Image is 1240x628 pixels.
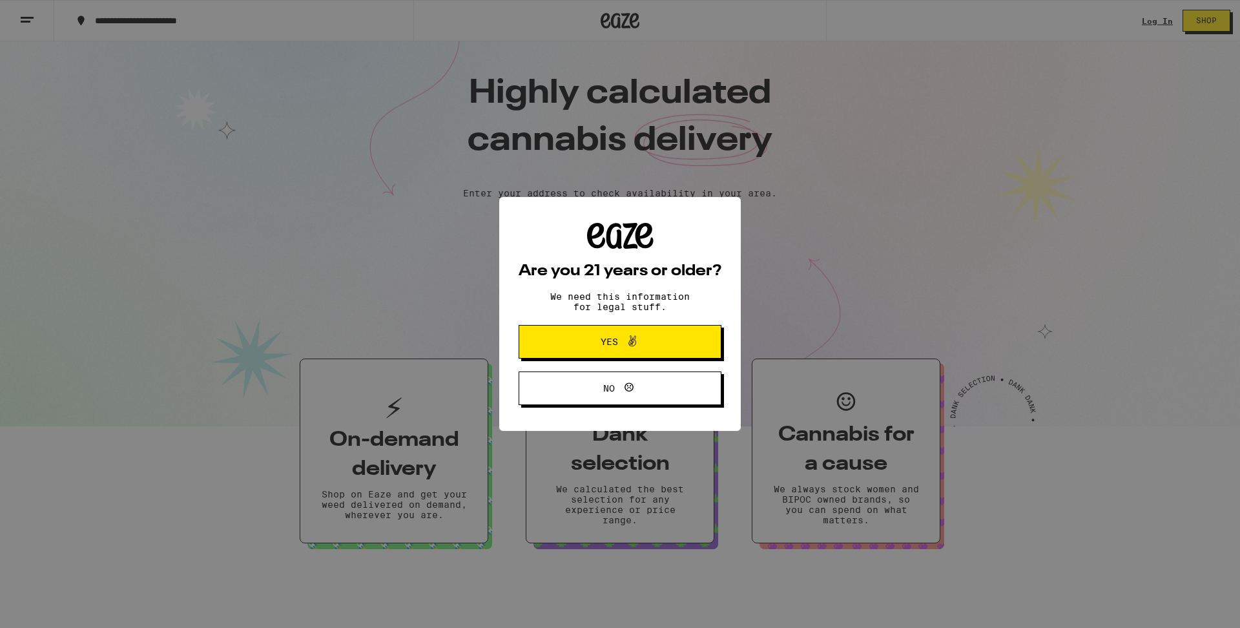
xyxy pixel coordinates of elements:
[519,264,721,279] h2: Are you 21 years or older?
[539,291,701,312] p: We need this information for legal stuff.
[601,337,618,346] span: Yes
[519,372,721,405] button: No
[603,384,615,393] span: No
[519,325,721,359] button: Yes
